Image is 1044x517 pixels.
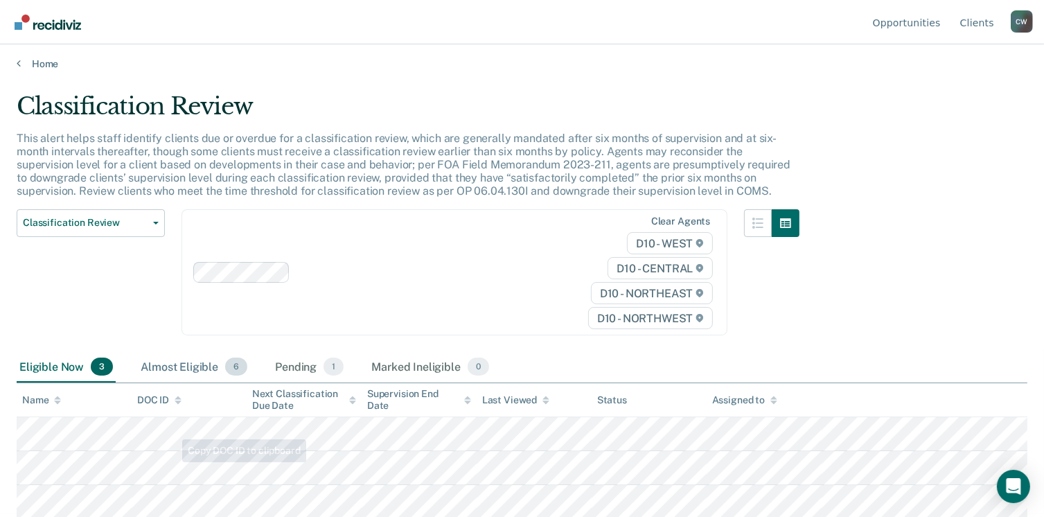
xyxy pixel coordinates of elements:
[1011,10,1033,33] button: Profile dropdown button
[324,358,344,376] span: 1
[17,209,165,237] button: Classification Review
[252,388,356,412] div: Next Classification Due Date
[367,388,471,412] div: Supervision End Date
[91,358,113,376] span: 3
[17,352,116,383] div: Eligible Now3
[608,257,713,279] span: D10 - CENTRAL
[17,92,799,132] div: Classification Review
[137,394,182,406] div: DOC ID
[712,394,777,406] div: Assigned to
[369,352,492,383] div: Marked Ineligible0
[23,217,148,229] span: Classification Review
[468,358,489,376] span: 0
[597,394,627,406] div: Status
[22,394,61,406] div: Name
[591,282,713,304] span: D10 - NORTHEAST
[997,470,1030,503] div: Open Intercom Messenger
[17,58,1027,70] a: Home
[138,352,250,383] div: Almost Eligible6
[225,358,247,376] span: 6
[1011,10,1033,33] div: C W
[651,216,710,227] div: Clear agents
[482,394,549,406] div: Last Viewed
[15,15,81,30] img: Recidiviz
[627,232,713,254] span: D10 - WEST
[588,307,713,329] span: D10 - NORTHWEST
[272,352,346,383] div: Pending1
[17,132,790,198] p: This alert helps staff identify clients due or overdue for a classification review, which are gen...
